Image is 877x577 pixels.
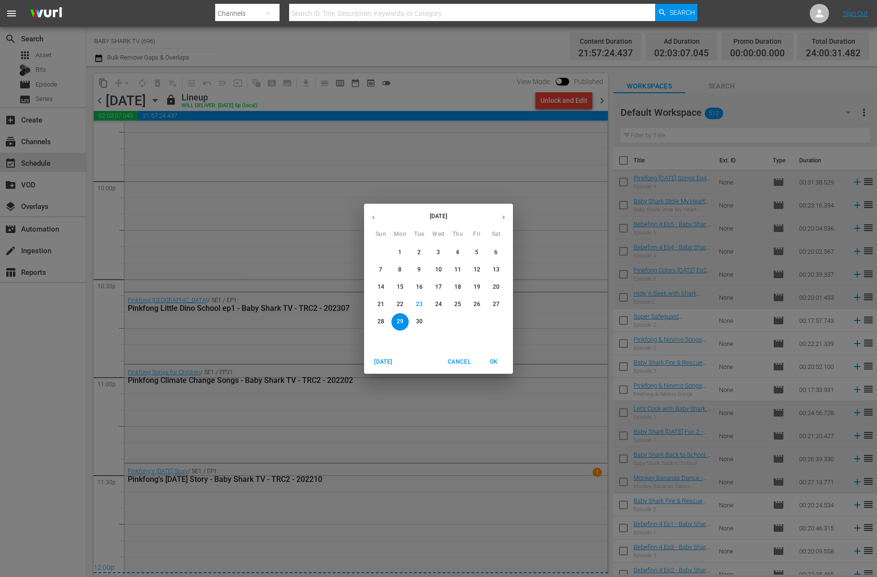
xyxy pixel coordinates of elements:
[430,279,447,296] button: 17
[430,261,447,279] button: 10
[493,266,499,274] p: 13
[372,261,390,279] button: 7
[454,283,461,291] p: 18
[372,357,395,367] span: [DATE]
[411,230,428,239] span: Tue
[430,244,447,261] button: 3
[378,283,384,291] p: 14
[449,244,466,261] button: 4
[474,283,480,291] p: 19
[474,300,480,308] p: 26
[6,8,17,19] span: menu
[398,248,402,257] p: 1
[23,2,69,25] img: ans4CAIJ8jUAAAAAAAAAAAAAAAAAAAAAAAAgQb4GAAAAAAAAAAAAAAAAAAAAAAAAJMjXAAAAAAAAAAAAAAAAAAAAAAAAgAT5G...
[391,279,409,296] button: 15
[378,318,384,326] p: 28
[444,354,475,370] button: Cancel
[670,4,695,21] span: Search
[397,300,403,308] p: 22
[411,261,428,279] button: 9
[372,296,390,313] button: 21
[416,283,423,291] p: 16
[468,261,486,279] button: 12
[417,266,421,274] p: 9
[391,261,409,279] button: 8
[487,244,505,261] button: 6
[379,266,382,274] p: 7
[411,313,428,331] button: 30
[449,230,466,239] span: Thu
[368,354,399,370] button: [DATE]
[487,230,505,239] span: Sat
[411,244,428,261] button: 2
[383,212,494,221] p: [DATE]
[411,296,428,313] button: 23
[378,300,384,308] p: 21
[493,300,499,308] p: 27
[468,279,486,296] button: 19
[397,318,403,326] p: 29
[493,283,499,291] p: 20
[372,230,390,239] span: Sun
[468,230,486,239] span: Fri
[449,296,466,313] button: 25
[843,10,868,17] a: Sign Out
[430,296,447,313] button: 24
[449,261,466,279] button: 11
[487,261,505,279] button: 13
[487,296,505,313] button: 27
[454,266,461,274] p: 11
[391,296,409,313] button: 22
[478,354,509,370] button: OK
[448,357,471,367] span: Cancel
[487,279,505,296] button: 20
[430,230,447,239] span: Wed
[416,318,423,326] p: 30
[391,313,409,331] button: 29
[391,244,409,261] button: 1
[437,248,440,257] p: 3
[372,279,390,296] button: 14
[449,279,466,296] button: 18
[435,283,442,291] p: 17
[454,300,461,308] p: 25
[474,266,480,274] p: 12
[435,300,442,308] p: 24
[435,266,442,274] p: 10
[391,230,409,239] span: Mon
[411,279,428,296] button: 16
[417,248,421,257] p: 2
[468,296,486,313] button: 26
[372,313,390,331] button: 28
[468,244,486,261] button: 5
[482,357,505,367] span: OK
[397,283,403,291] p: 15
[398,266,402,274] p: 8
[416,300,423,308] p: 23
[475,248,478,257] p: 5
[456,248,459,257] p: 4
[494,248,498,257] p: 6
